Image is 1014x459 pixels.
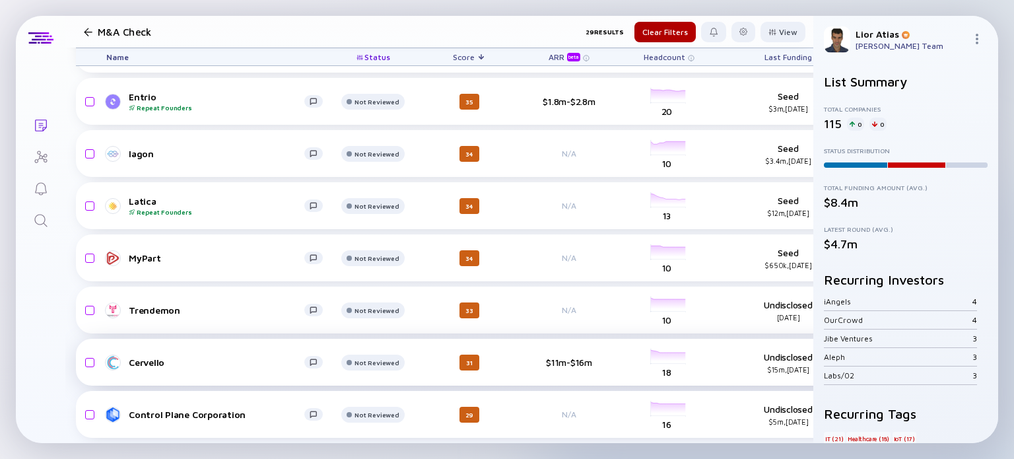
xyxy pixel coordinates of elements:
[16,108,65,140] a: Lists
[129,409,304,420] div: Control Plane Corporation
[129,91,304,112] div: Entrio
[745,195,831,217] div: Seed
[459,407,479,423] div: 29
[824,272,988,287] h2: Recurring Investors
[824,74,988,89] h2: List Summary
[16,203,65,235] a: Search
[824,117,842,131] div: 115
[824,26,850,53] img: Lior Profile Picture
[459,250,479,266] div: 34
[745,157,831,165] div: $3.4m, [DATE]
[869,118,887,131] div: 0
[355,411,399,419] div: Not Reviewed
[355,98,399,106] div: Not Reviewed
[824,432,845,445] div: IT (21)
[129,195,304,216] div: Latica
[824,297,972,306] div: iAngels
[824,334,972,343] div: Jibe Ventures
[745,104,831,113] div: $3m, [DATE]
[824,184,988,192] div: Total Funding Amount (Avg.)
[432,48,506,65] div: Score
[16,172,65,203] a: Reminders
[824,147,988,155] div: Status Distribution
[459,355,479,371] div: 31
[355,359,399,367] div: Not Reviewed
[856,41,966,51] div: [PERSON_NAME] Team
[972,352,977,362] div: 3
[824,371,972,380] div: Labs/02
[526,305,612,315] div: N/A
[745,365,831,374] div: $15m, [DATE]
[972,334,977,343] div: 3
[745,404,831,426] div: Undisclosed
[364,52,390,62] span: Status
[459,302,479,318] div: 33
[644,52,685,62] span: Headcount
[760,22,805,42] button: View
[106,355,333,371] a: Cervello
[764,52,812,62] span: Last Funding
[459,198,479,214] div: 34
[526,201,612,211] div: N/A
[856,28,966,40] div: Lior Atias
[745,90,831,113] div: Seed
[96,48,333,65] div: Name
[106,91,333,112] a: EntrioRepeat Founders
[893,432,916,445] div: IoT (17)
[745,261,831,269] div: $650k, [DATE]
[824,237,988,251] div: $4.7m
[526,409,612,419] div: N/A
[847,118,864,131] div: 0
[549,52,583,61] div: ARR
[824,315,972,325] div: OurCrowd
[745,143,831,165] div: Seed
[106,302,333,318] a: Trendemon
[129,104,304,112] div: Repeat Founders
[972,34,982,44] img: Menu
[824,352,972,362] div: Aleph
[98,26,151,38] h1: M&A Check
[106,195,333,216] a: LaticaRepeat Founders
[634,22,696,42] button: Clear Filters
[526,96,612,107] div: $1.8m-$2.8m
[972,315,977,325] div: 4
[106,250,333,266] a: MyPart
[129,304,304,316] div: Trendemon
[459,94,479,110] div: 35
[972,371,977,380] div: 3
[459,146,479,162] div: 34
[526,253,612,263] div: N/A
[745,209,831,217] div: $12m, [DATE]
[745,313,831,322] div: [DATE]
[824,105,988,113] div: Total Companies
[745,247,831,269] div: Seed
[586,22,624,42] div: 29 Results
[16,140,65,172] a: Investor Map
[129,357,304,368] div: Cervello
[567,53,580,61] div: beta
[355,202,399,210] div: Not Reviewed
[355,254,399,262] div: Not Reviewed
[824,195,988,209] div: $8.4m
[745,299,831,322] div: Undisclosed
[355,150,399,158] div: Not Reviewed
[129,252,304,264] div: MyPart
[846,432,891,445] div: Healthcare (18)
[824,406,988,421] h2: Recurring Tags
[526,149,612,159] div: N/A
[824,225,988,233] div: Latest Round (Avg.)
[526,357,612,368] div: $11m-$16m
[129,148,304,159] div: Iagon
[745,417,831,426] div: $5m, [DATE]
[355,306,399,314] div: Not Reviewed
[106,146,333,162] a: Iagon
[129,208,304,216] div: Repeat Founders
[745,351,831,374] div: Undisclosed
[972,297,977,306] div: 4
[106,407,333,423] a: Control Plane Corporation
